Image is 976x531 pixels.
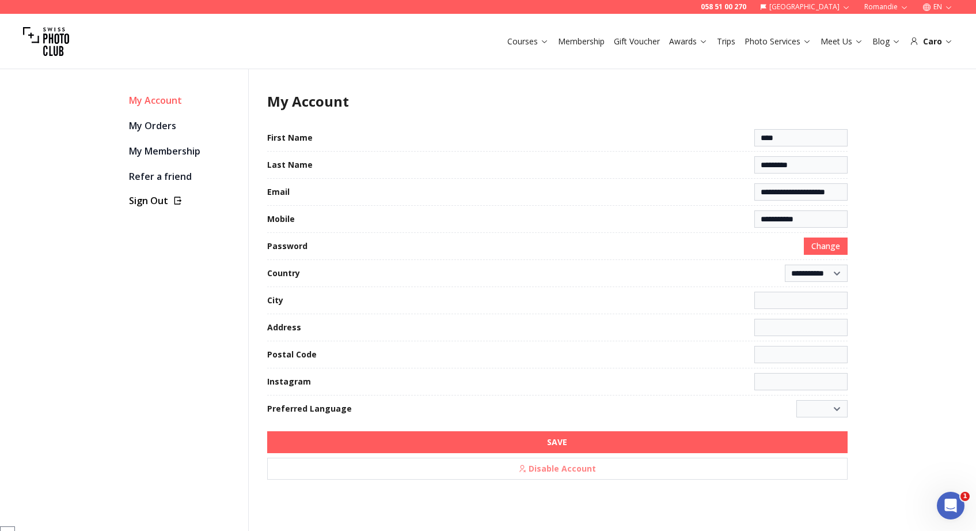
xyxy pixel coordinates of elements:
img: Swiss photo club [23,18,69,65]
div: My Account [129,92,239,108]
iframe: Intercom live chat [937,492,964,519]
b: SAVE [547,436,567,448]
div: Caro [910,36,953,47]
label: Address [267,322,301,333]
button: Membership [553,33,609,50]
a: Photo Services [745,36,811,47]
a: My Orders [129,118,239,134]
a: My Membership [129,143,239,159]
label: Country [267,268,300,279]
a: Blog [872,36,901,47]
button: Meet Us [816,33,868,50]
button: Sign Out [129,194,239,208]
label: First Name [267,132,313,144]
label: Mobile [267,213,295,225]
a: Meet Us [821,36,863,47]
a: Awards [669,36,708,47]
button: Change [804,238,848,255]
button: Awards [664,33,712,50]
label: Password [267,240,307,252]
label: Preferred Language [267,403,352,415]
label: City [267,295,283,306]
button: Blog [868,33,905,50]
a: Gift Voucher [614,36,660,47]
span: 1 [960,492,970,501]
span: Disable Account [511,460,603,478]
h1: My Account [267,92,848,111]
a: 058 51 00 270 [701,2,746,12]
a: Courses [507,36,549,47]
span: Change [811,240,840,252]
button: Photo Services [740,33,816,50]
label: Email [267,186,290,198]
a: Membership [558,36,605,47]
label: Instagram [267,376,311,387]
button: SAVE [267,431,848,453]
label: Last Name [267,159,313,171]
button: Trips [712,33,740,50]
label: Postal Code [267,349,317,360]
button: Gift Voucher [609,33,664,50]
button: Courses [503,33,553,50]
button: Disable Account [267,458,848,480]
a: Trips [717,36,735,47]
a: Refer a friend [129,168,239,184]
